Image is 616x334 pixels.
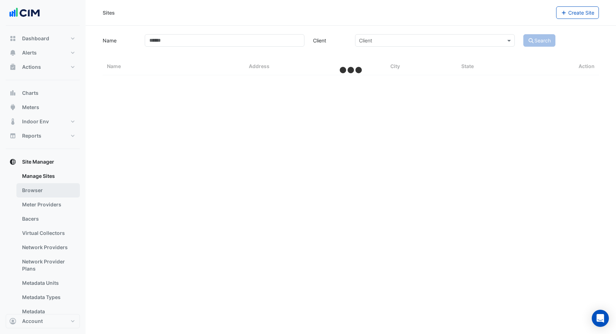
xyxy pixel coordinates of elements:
span: Account [22,318,43,325]
div: Sites [103,9,115,16]
button: Reports [6,129,80,143]
a: Meter Providers [16,197,80,212]
span: Dashboard [22,35,49,42]
app-icon: Meters [9,104,16,111]
app-icon: Indoor Env [9,118,16,125]
div: Open Intercom Messenger [592,310,609,327]
img: Company Logo [9,6,41,20]
app-icon: Actions [9,63,16,71]
span: Indoor Env [22,118,49,125]
span: Name [107,63,121,69]
a: Metadata Types [16,290,80,304]
a: Network Providers [16,240,80,255]
button: Meters [6,100,80,114]
a: Manage Sites [16,169,80,183]
button: Create Site [556,6,599,19]
span: Alerts [22,49,37,56]
button: Alerts [6,46,80,60]
app-icon: Alerts [9,49,16,56]
app-icon: Charts [9,89,16,97]
span: Create Site [568,10,594,16]
a: Bacers [16,212,80,226]
button: Account [6,314,80,328]
span: Actions [22,63,41,71]
button: Actions [6,60,80,74]
button: Site Manager [6,155,80,169]
span: State [461,63,474,69]
span: Meters [22,104,39,111]
a: Browser [16,183,80,197]
label: Client [309,34,351,47]
a: Virtual Collectors [16,226,80,240]
a: Metadata Units [16,276,80,290]
app-icon: Reports [9,132,16,139]
button: Charts [6,86,80,100]
span: Reports [22,132,41,139]
button: Indoor Env [6,114,80,129]
app-icon: Site Manager [9,158,16,165]
label: Name [98,34,140,47]
span: Address [249,63,269,69]
span: City [390,63,400,69]
button: Dashboard [6,31,80,46]
app-icon: Dashboard [9,35,16,42]
a: Network Provider Plans [16,255,80,276]
span: Action [579,62,595,71]
span: Site Manager [22,158,54,165]
span: Charts [22,89,38,97]
a: Metadata [16,304,80,319]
